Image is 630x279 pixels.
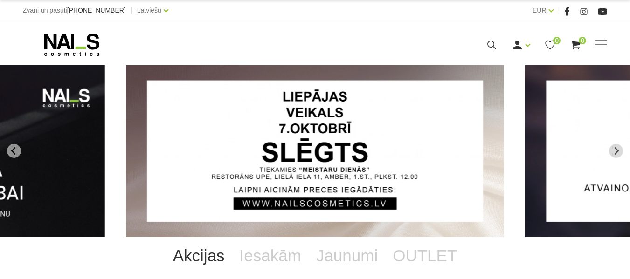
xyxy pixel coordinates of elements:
[126,65,504,237] li: 1 of 13
[533,5,547,16] a: EUR
[309,237,385,274] a: Jaunumi
[609,144,623,158] button: Next slide
[7,144,21,158] button: Go to last slide
[137,5,161,16] a: Latviešu
[23,5,126,16] div: Zvani un pasūti
[579,37,586,44] span: 0
[544,39,556,51] a: 0
[67,7,126,14] a: [PHONE_NUMBER]
[385,237,464,274] a: OUTLET
[131,5,132,16] span: |
[166,237,232,274] a: Akcijas
[558,5,560,16] span: |
[232,237,309,274] a: Iesakām
[570,39,582,51] a: 0
[553,37,561,44] span: 0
